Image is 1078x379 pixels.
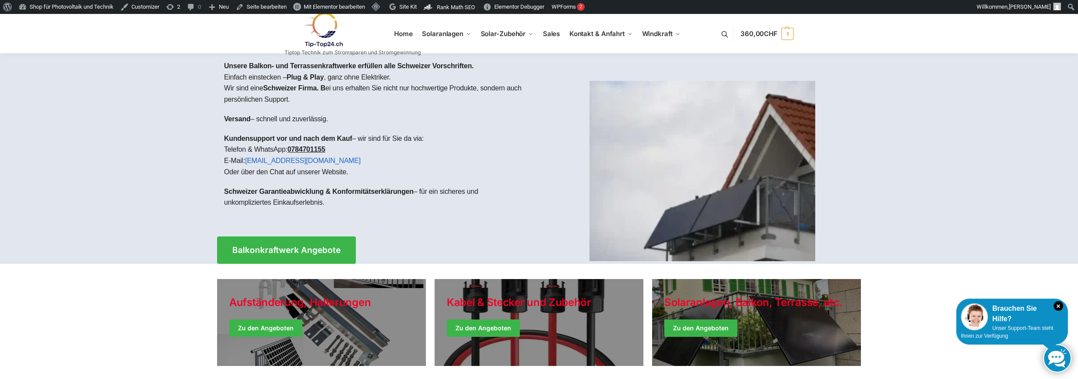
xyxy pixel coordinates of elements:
span: CHF [764,30,777,38]
span: Balkonkraftwerk Angebote [232,246,341,254]
span: Kontakt & Anfahrt [569,30,625,38]
strong: Unsere Balkon- und Terrassenkraftwerke erfüllen alle Schweizer Vorschriften. [224,62,474,70]
a: [EMAIL_ADDRESS][DOMAIN_NAME] [245,157,361,164]
p: Tiptop Technik zum Stromsparen und Stromgewinnung [285,50,421,55]
strong: Kundensupport vor und nach dem Kauf [224,135,352,142]
img: Benutzerbild von Rupert Spoddig [1053,3,1061,10]
span: Mit Elementor bearbeiten [304,3,365,10]
span: 360,00 [740,30,777,38]
img: Solaranlagen, Speicheranlagen und Energiesparprodukte [285,12,361,47]
a: 360,00CHF 1 [740,21,793,47]
div: 2 [577,3,585,11]
span: Rank Math SEO [437,4,475,10]
a: Balkonkraftwerk Angebote [217,236,356,264]
i: Schließen [1054,301,1063,311]
tcxspan: Call 0784701155 via 3CX [288,146,325,153]
div: Brauchen Sie Hilfe? [961,303,1063,324]
span: Solar-Zubehör [481,30,526,38]
span: Windkraft [642,30,673,38]
span: Sales [543,30,560,38]
a: Solaranlagen [418,14,475,53]
img: Customer service [961,303,988,330]
p: – schnell und zuverlässig. [224,113,532,125]
img: Home 1 [589,81,815,261]
a: Holiday Style [217,279,426,366]
a: Kontakt & Anfahrt [566,14,636,53]
span: [PERSON_NAME] [1009,3,1051,10]
span: Solaranlagen [422,30,463,38]
a: Holiday Style [435,279,643,366]
strong: Plug & Play [287,73,324,81]
p: Wir sind eine ei uns erhalten Sie nicht nur hochwertige Produkte, sondern auch persönlichen Support. [224,83,532,105]
strong: Schweizer Garantieabwicklung & Konformitätserklärungen [224,188,414,195]
span: 1 [781,28,793,40]
nav: Cart contents [740,14,793,54]
a: Solar-Zubehör [477,14,537,53]
div: Einfach einstecken – , ganz ohne Elektriker. [217,53,539,223]
a: Winter Jackets [652,279,861,366]
a: Windkraft [638,14,684,53]
a: Sales [539,14,563,53]
strong: Schweizer Firma. B [263,84,325,92]
span: Unser Support-Team steht Ihnen zur Verfügung [961,325,1053,339]
span: Site Kit [399,3,417,10]
p: – wir sind für Sie da via: Telefon & WhatsApp: E-Mail: Oder über den Chat auf unserer Website. [224,133,532,177]
strong: Versand [224,115,251,123]
p: – für ein sicheres und unkompliziertes Einkaufserlebnis. [224,186,532,208]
